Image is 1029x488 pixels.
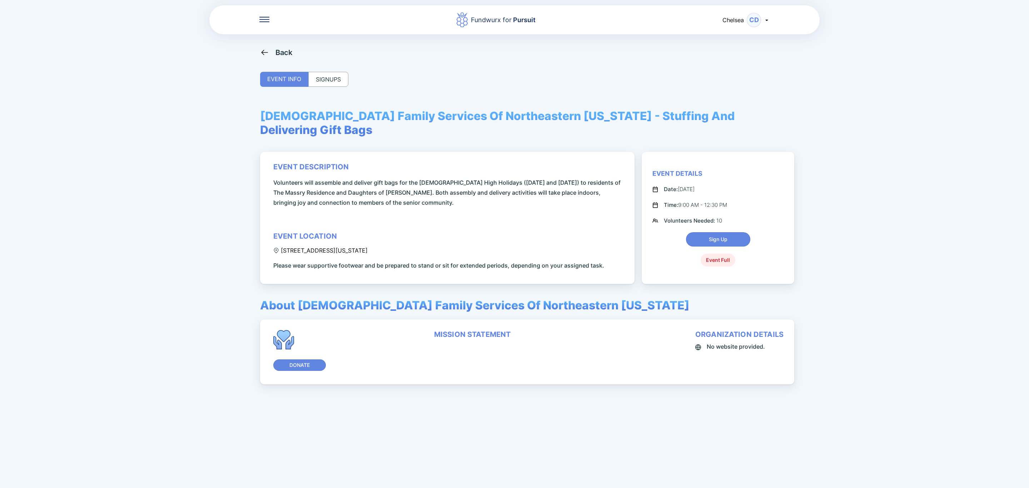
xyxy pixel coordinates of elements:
[273,178,624,208] span: Volunteers will assemble and deliver gift bags for the [DEMOGRAPHIC_DATA] High Holidays ([DATE] a...
[260,109,769,137] span: [DEMOGRAPHIC_DATA] Family Services Of Northeastern [US_STATE] - Stuffing And Delivering Gift Bags
[707,342,765,352] span: No website provided.
[664,217,716,224] span: Volunteers Needed:
[701,254,735,267] div: Event Full
[664,216,722,225] div: 10
[434,330,511,339] div: mission statement
[273,163,349,171] div: event description
[695,330,784,339] div: organization details
[273,260,604,270] span: Please wear supportive footwear and be prepared to stand or sit for extended periods, depending o...
[273,232,337,240] div: event location
[289,362,310,369] span: Donate
[260,298,690,312] span: About [DEMOGRAPHIC_DATA] Family Services Of Northeastern [US_STATE]
[273,247,368,254] div: [STREET_ADDRESS][US_STATE]
[664,201,727,209] div: 9:00 AM - 12:30 PM
[471,15,536,25] div: Fundwurx for
[308,72,348,87] div: SIGNUPS
[747,13,761,27] div: CD
[722,16,744,24] span: Chelsea
[709,236,727,243] span: Sign Up
[686,232,750,247] button: Sign Up
[273,359,326,371] button: Donate
[512,16,536,24] span: Pursuit
[260,72,308,87] div: EVENT INFO
[664,186,678,193] span: Date:
[275,48,293,57] div: Back
[664,201,678,208] span: Time:
[652,169,702,178] div: Event Details
[664,185,695,194] div: [DATE]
